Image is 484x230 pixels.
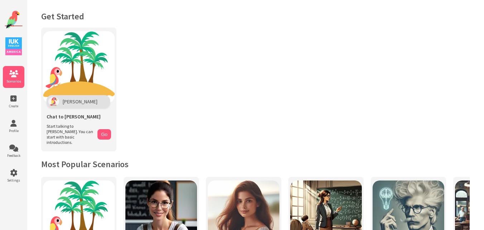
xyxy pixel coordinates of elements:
[3,104,24,108] span: Create
[5,37,22,55] img: IUK Logo
[3,128,24,133] span: Profile
[47,113,101,120] span: Chat to [PERSON_NAME]
[48,97,59,106] img: Polly
[97,129,111,140] button: Go
[43,31,115,103] img: Chat with Polly
[3,153,24,158] span: Feedback
[41,159,470,170] h2: Most Popular Scenarios
[47,123,94,145] span: Start talking to [PERSON_NAME]. You can start with basic introductions.
[5,11,23,29] img: Website Logo
[3,178,24,183] span: Settings
[3,79,24,84] span: Scenarios
[41,11,470,22] h1: Get Started
[63,98,97,105] span: [PERSON_NAME]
